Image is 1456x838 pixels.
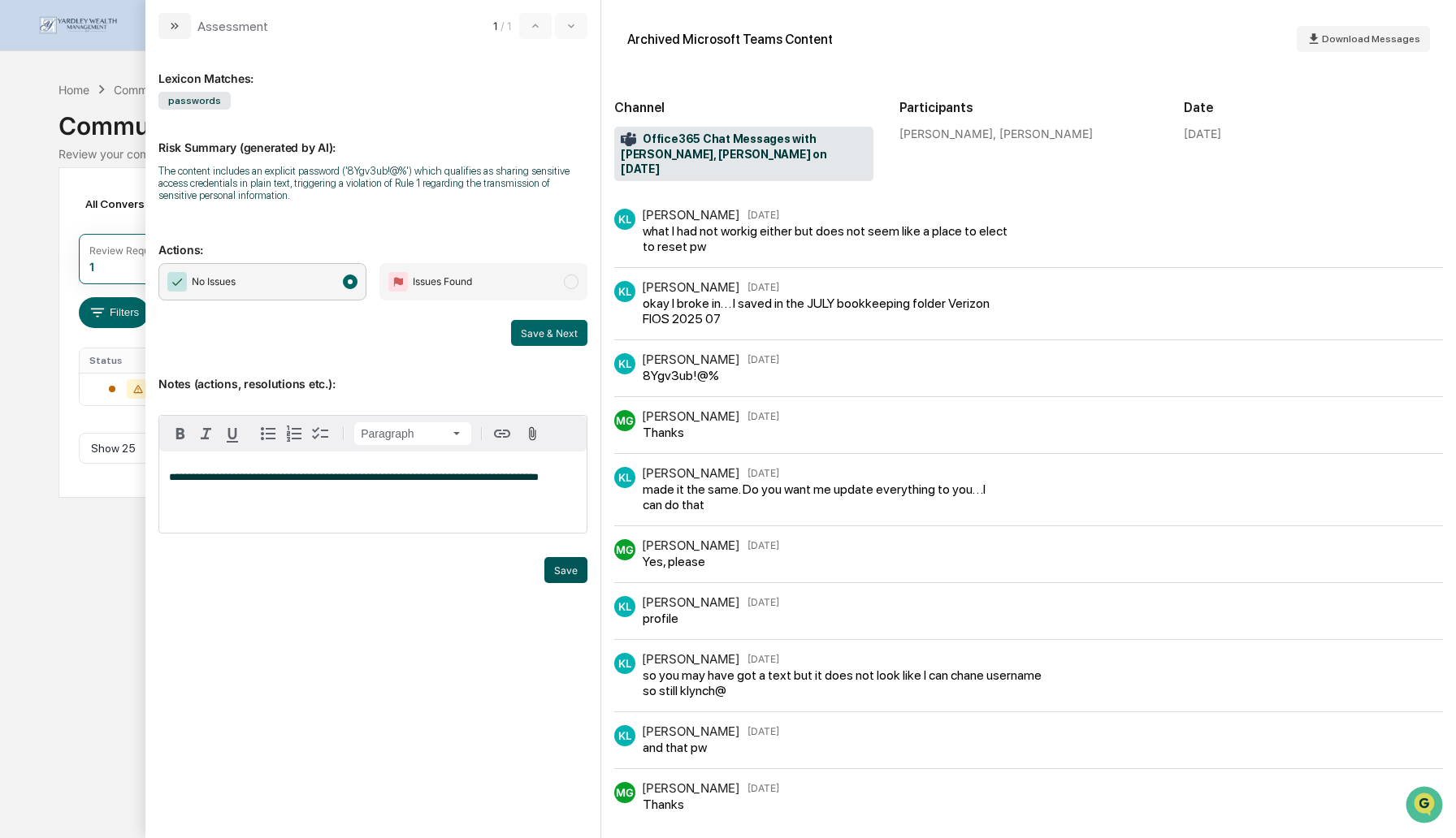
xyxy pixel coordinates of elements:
div: made it the same. Do you want me update everything to you. . .I can do that [643,482,991,512]
div: The content includes an explicit password ('8Ygv3ub!@%') which qualifies as sharing sensitive acc... [158,165,587,201]
time: Tuesday, August 12, 2025 at 3:39:10 PM [747,209,779,221]
div: [PERSON_NAME] [642,465,739,481]
div: Past conversations [16,180,104,193]
h2: Date [1184,100,1443,115]
div: Assessment [197,19,268,34]
span: passwords [158,92,231,110]
div: and that pw [643,740,774,755]
button: Bold [167,421,193,447]
div: [PERSON_NAME] [642,780,739,796]
div: Home [58,83,89,97]
div: what I had not workig either but does not seem like a place to elect to reset pw [643,223,1010,254]
a: 🔎Data Lookup [10,313,109,342]
h2: Participants [899,100,1159,115]
div: Yes, please [643,554,774,569]
time: Tuesday, August 12, 2025 at 3:45:55 PM [747,281,779,293]
span: Issues Found [413,274,472,290]
div: Archived Microsoft Teams Content [627,32,833,47]
div: [PERSON_NAME] [642,724,739,739]
button: Start new chat [276,129,296,149]
div: MG [614,782,635,803]
button: Underline [219,421,245,447]
div: [PERSON_NAME] [642,207,739,222]
div: MG [614,539,635,560]
img: Flag [388,272,408,292]
div: Review Required [89,244,167,257]
div: MG [614,410,635,431]
img: 4531339965365_218c74b014194aa58b9b_72.jpg [34,124,63,153]
div: Review your communication records across channels [58,147,1398,161]
button: Attach files [518,423,547,445]
div: 🖐️ [16,290,29,303]
span: Data Lookup [32,319,102,335]
span: Office365 Chat Messages with [PERSON_NAME], [PERSON_NAME] on [DATE] [621,132,867,177]
div: Start new chat [73,124,266,140]
div: KL [614,281,635,302]
div: Lexicon Matches: [158,52,587,85]
div: 8Ygv3ub!@% [643,368,774,383]
time: Tuesday, August 12, 2025 at 3:50:50 PM [747,782,779,794]
div: [DATE] [1184,127,1221,140]
p: Actions: [158,223,587,257]
div: so you may have got a text but it does not look like I can chane username so still klynch@ [643,667,1054,698]
div: [PERSON_NAME] [642,594,739,610]
button: Save [544,557,587,583]
p: Risk Summary (generated by AI): [158,121,587,154]
p: Notes (actions, resolutions etc.): [158,357,587,391]
div: [PERSON_NAME] [642,279,739,295]
span: Preclearance [32,288,105,305]
div: [PERSON_NAME] [642,538,739,553]
button: Block type [354,422,471,445]
img: logo [39,16,117,34]
a: 🗄️Attestations [111,282,208,311]
div: KL [614,353,635,374]
button: Download Messages [1297,26,1430,52]
p: How can we help? [16,34,296,60]
time: Tuesday, August 12, 2025 at 3:46:26 PM [747,539,779,551]
div: [PERSON_NAME] [642,651,739,667]
div: 1 [89,260,94,274]
time: Tuesday, August 12, 2025 at 3:46:26 PM [747,596,779,608]
span: 1 [493,19,497,32]
button: Filters [79,297,149,328]
div: Communications Archive [58,98,1398,140]
th: Status [80,348,180,373]
time: Tuesday, August 12, 2025 at 3:46:07 PM [747,353,779,365]
iframe: Open customer support [1404,784,1448,828]
span: Attestations [134,288,201,305]
div: 🗄️ [118,290,131,303]
div: 🔎 [16,321,29,334]
span: No Issues [192,274,236,290]
div: Communications Archive [114,83,245,97]
div: KL [614,209,635,230]
div: All Conversations [79,191,201,217]
span: Pylon [162,359,197,371]
a: 🖐️Preclearance [10,282,111,311]
div: [PERSON_NAME] [642,352,739,367]
a: Powered byPylon [115,358,197,371]
div: We're available if you need us! [73,140,223,153]
div: okay I broke in. . . I saved in the JULY bookkeeping folder Verizon FIOS 2025 07 [643,296,1007,326]
h2: Channel [614,100,873,115]
div: KL [614,653,635,674]
div: KL [614,467,635,488]
div: [PERSON_NAME], [PERSON_NAME] [899,127,1159,140]
img: Michael Garry [16,205,42,231]
img: Checkmark [167,272,187,292]
time: Tuesday, August 12, 2025 at 3:46:10 PM [747,410,779,422]
div: KL [614,725,635,746]
span: • [135,221,141,234]
div: profile [643,611,774,626]
img: 1746055101610-c473b297-6a78-478c-a979-82029cc54cd1 [16,124,45,153]
div: KL [614,596,635,617]
div: Thanks [643,425,774,440]
time: Tuesday, August 12, 2025 at 3:46:21 PM [747,467,779,479]
span: [PERSON_NAME] [50,221,132,234]
time: Tuesday, August 12, 2025 at 3:50:00 PM [747,653,779,665]
div: [PERSON_NAME] [642,408,739,424]
button: Save & Next [511,320,587,346]
input: Clear [42,74,268,91]
time: Tuesday, August 12, 2025 at 3:50:04 PM [747,725,779,737]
